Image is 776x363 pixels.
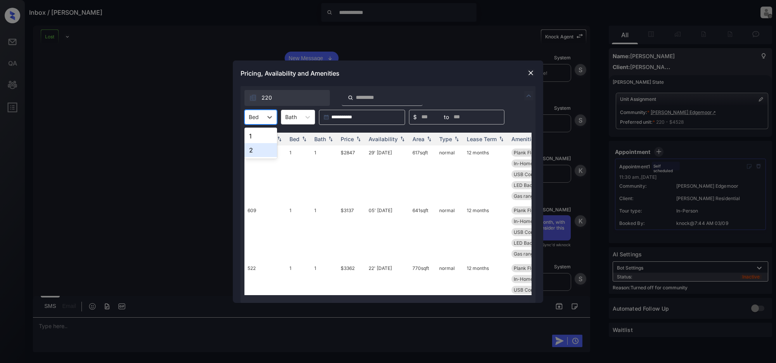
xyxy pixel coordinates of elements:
[244,145,286,203] td: 411
[514,193,536,199] span: Gas range
[467,136,497,142] div: Lease Term
[514,229,554,235] span: USB Compatible ...
[327,136,334,142] img: sorting
[514,207,550,213] span: Plank Flooring ...
[233,60,543,86] div: Pricing, Availability and Amenities
[244,203,286,261] td: 609
[314,136,326,142] div: Bath
[244,129,277,143] div: 1
[524,91,533,100] img: icon-zuma
[464,145,508,203] td: 12 months
[514,287,554,293] span: USB Compatible ...
[436,203,464,261] td: normal
[514,182,551,188] span: LED Back-lit Mi...
[436,261,464,319] td: normal
[348,94,353,101] img: icon-zuma
[355,136,362,142] img: sorting
[514,150,550,156] span: Plank Flooring ...
[275,136,283,142] img: sorting
[514,240,551,246] span: LED Back-lit Mi...
[444,113,449,121] span: to
[409,203,436,261] td: 641 sqft
[514,171,554,177] span: USB Compatible ...
[409,261,436,319] td: 770 sqft
[311,145,338,203] td: 1
[286,261,311,319] td: 1
[514,265,550,271] span: Plank Flooring ...
[365,261,409,319] td: 22' [DATE]
[338,261,365,319] td: $3362
[425,136,433,142] img: sorting
[514,161,556,166] span: In-Home Washer ...
[527,69,535,77] img: close
[497,136,505,142] img: sorting
[409,145,436,203] td: 617 sqft
[341,136,354,142] div: Price
[286,145,311,203] td: 1
[511,136,537,142] div: Amenities
[338,203,365,261] td: $3137
[453,136,461,142] img: sorting
[311,203,338,261] td: 1
[244,143,277,157] div: 2
[365,203,409,261] td: 05' [DATE]
[365,145,409,203] td: 29' [DATE]
[514,218,556,224] span: In-Home Washer ...
[464,261,508,319] td: 12 months
[286,203,311,261] td: 1
[369,136,398,142] div: Availability
[244,261,286,319] td: 522
[436,145,464,203] td: normal
[464,203,508,261] td: 12 months
[289,136,300,142] div: Bed
[262,93,272,102] span: 220
[249,94,257,102] img: icon-zuma
[300,136,308,142] img: sorting
[514,251,536,257] span: Gas range
[439,136,452,142] div: Type
[514,276,556,282] span: In-Home Washer ...
[412,136,424,142] div: Area
[398,136,406,142] img: sorting
[338,145,365,203] td: $2847
[311,261,338,319] td: 1
[413,113,417,121] span: $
